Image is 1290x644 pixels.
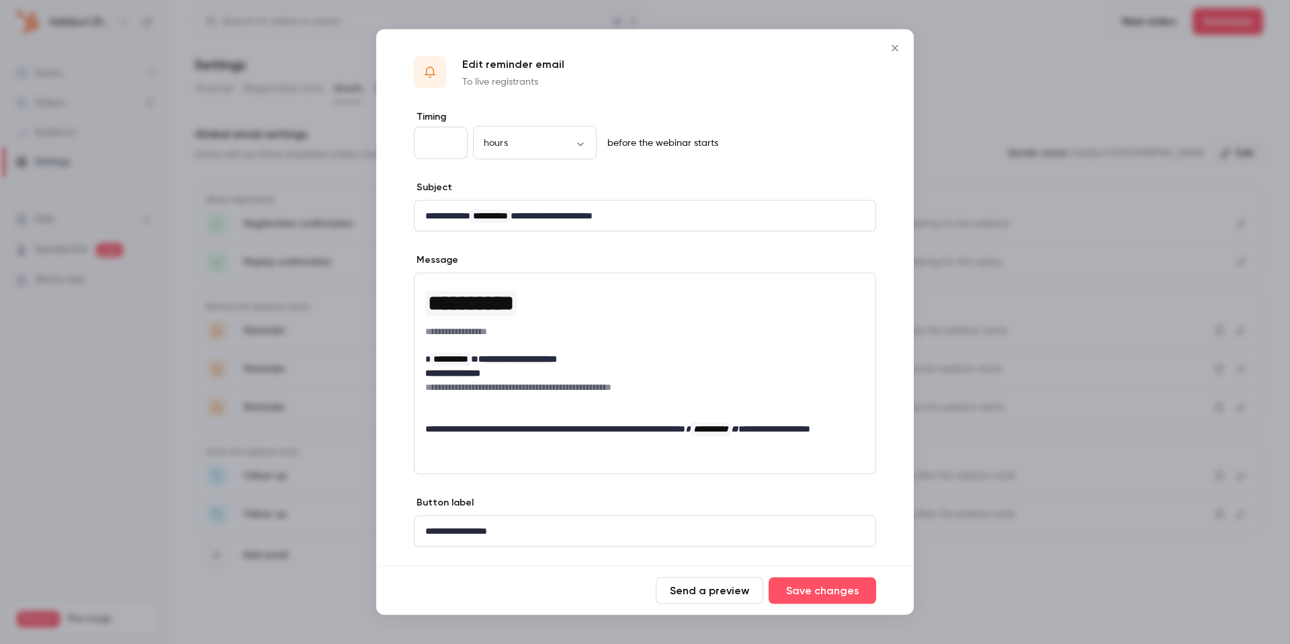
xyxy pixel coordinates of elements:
p: before the webinar starts [602,136,718,150]
div: editor [415,516,875,547]
label: Subject [414,181,452,194]
div: editor [415,201,875,231]
label: Timing [414,110,876,124]
button: Close [881,35,908,62]
label: Button label [414,496,474,510]
label: Message [414,253,458,267]
p: To live registrants [462,75,564,89]
div: hours [473,136,597,149]
p: Edit reminder email [462,56,564,73]
button: Send a preview [656,577,763,604]
div: editor [415,274,875,458]
button: Save changes [769,577,876,604]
